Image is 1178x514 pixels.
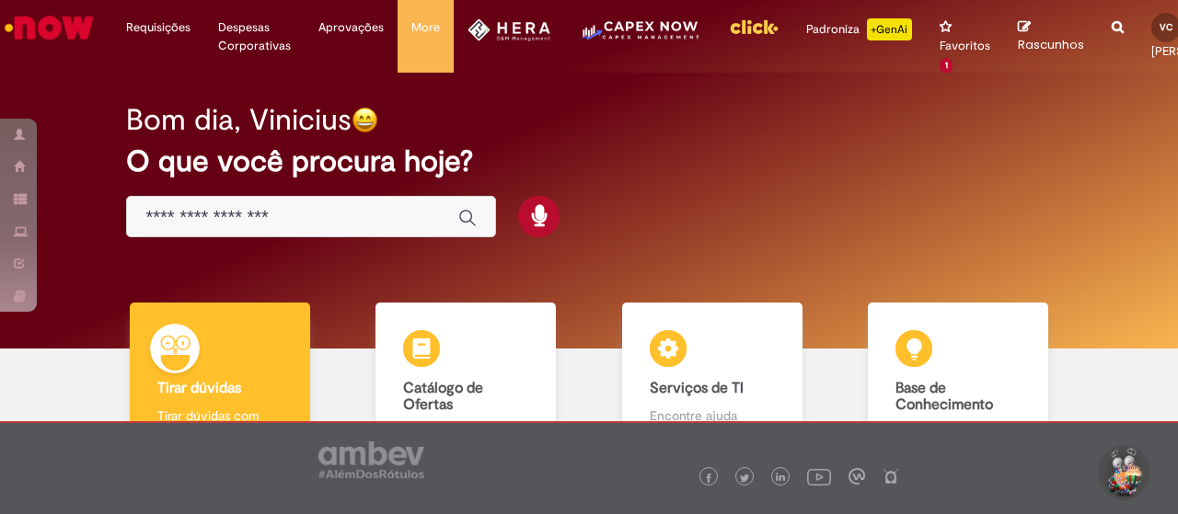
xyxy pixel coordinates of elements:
span: More [411,18,440,37]
div: Padroniza [806,18,912,40]
b: Tirar dúvidas [157,379,241,397]
a: Tirar dúvidas Tirar dúvidas com Lupi Assist e Gen Ai [97,303,343,462]
img: ServiceNow [2,9,97,46]
img: click_logo_yellow_360x200.png [729,13,779,40]
a: Base de Conhecimento Consulte e aprenda [836,303,1082,462]
img: happy-face.png [352,107,378,133]
img: logo_footer_ambev_rotulo_gray.png [318,441,424,478]
span: Aprovações [318,18,384,37]
p: Tirar dúvidas com Lupi Assist e Gen Ai [157,406,283,443]
span: Requisições [126,18,191,37]
a: Serviços de TI Encontre ajuda [589,303,836,462]
img: logo_footer_linkedin.png [776,473,785,484]
p: +GenAi [867,18,912,40]
span: 1 [940,58,953,74]
a: Catálogo de Ofertas Abra uma solicitação [343,303,590,462]
img: logo_footer_workplace.png [849,468,865,485]
b: Catálogo de Ofertas [403,379,483,414]
span: Rascunhos [1018,36,1084,53]
p: Encontre ajuda [650,406,775,425]
a: Rascunhos [1018,19,1084,53]
img: HeraLogo.png [468,18,551,41]
h2: Bom dia, Vinicius [126,104,352,136]
img: logo_footer_facebook.png [704,474,713,483]
button: Iniciar Conversa de Suporte [1095,445,1150,500]
span: VC [1160,21,1172,33]
img: logo_footer_naosei.png [883,468,899,485]
h2: O que você procura hoje? [126,145,1051,177]
img: logo_footer_youtube.png [807,464,831,488]
b: Serviços de TI [650,379,744,397]
span: Favoritos [940,37,990,55]
b: Base de Conhecimento [895,379,993,414]
img: logo_footer_twitter.png [740,474,749,483]
span: Despesas Corporativas [218,18,291,55]
img: CapexLogo5.png [578,18,700,55]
